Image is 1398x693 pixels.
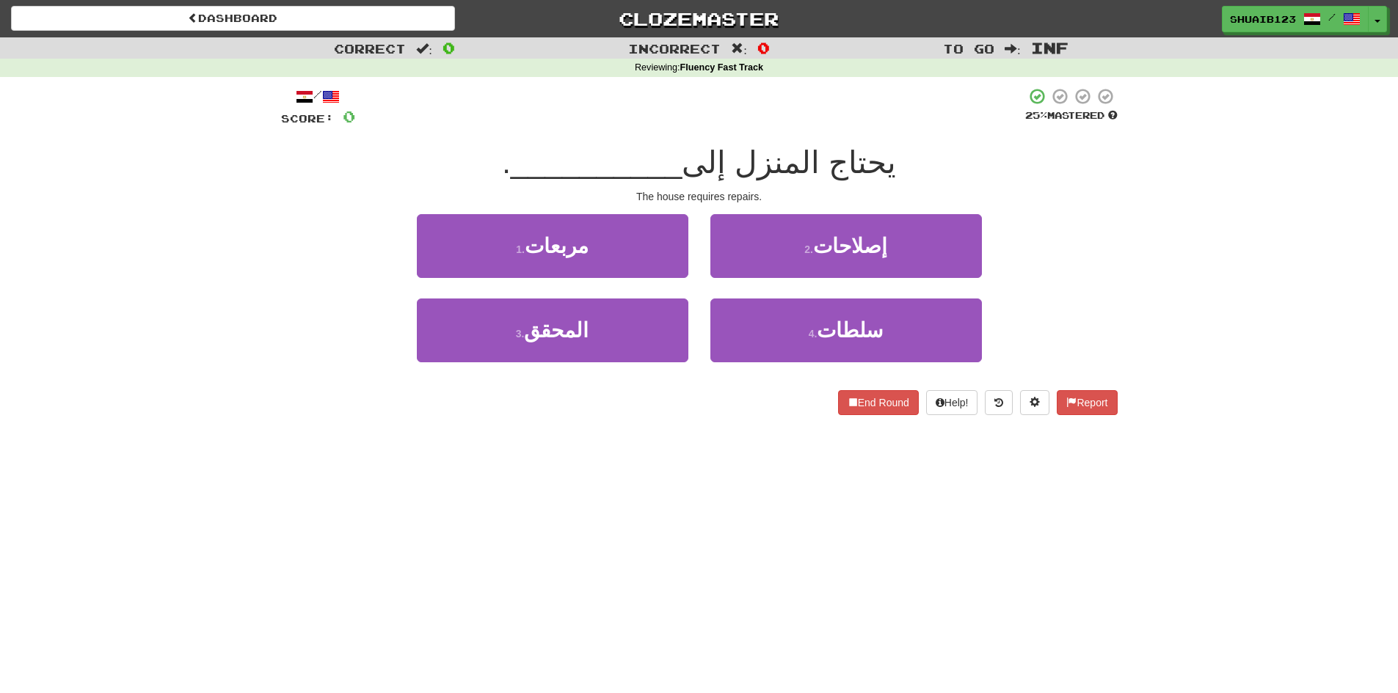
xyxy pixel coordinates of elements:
span: : [731,43,747,55]
span: To go [943,41,994,56]
span: Correct [334,41,406,56]
span: Shuaib123 [1230,12,1296,26]
button: 1.مربعات [417,214,688,278]
strong: Fluency Fast Track [680,62,763,73]
span: سلطات [817,319,883,342]
span: 0 [443,39,455,56]
span: Inf [1031,39,1068,56]
button: 2.إصلاحات [710,214,982,278]
span: Incorrect [628,41,721,56]
button: 3.المحقق [417,298,688,362]
span: يحتاج المنزل إلى [682,145,895,180]
small: 4 . [809,328,818,340]
span: المحقق [524,319,589,342]
small: 3 . [516,328,525,340]
small: 1 . [516,243,525,255]
button: Round history (alt+y) [985,390,1013,415]
a: Shuaib123 / [1222,6,1369,32]
span: مربعات [525,235,589,257]
div: The house requires repairs. [281,189,1118,204]
span: : [1005,43,1021,55]
small: 2 . [804,243,813,255]
span: / [1328,12,1336,22]
span: __________ [511,145,682,180]
span: : [416,43,432,55]
a: Dashboard [11,6,455,31]
span: Score: [281,112,334,125]
div: Mastered [1025,109,1118,122]
span: 0 [343,107,355,125]
button: Report [1057,390,1117,415]
button: 4.سلطات [710,298,982,362]
span: 0 [757,39,770,56]
button: End Round [838,390,919,415]
button: Help! [926,390,978,415]
span: . [502,145,511,180]
span: إصلاحات [813,235,887,257]
div: / [281,87,355,106]
a: Clozemaster [477,6,921,32]
span: 25 % [1025,109,1047,121]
